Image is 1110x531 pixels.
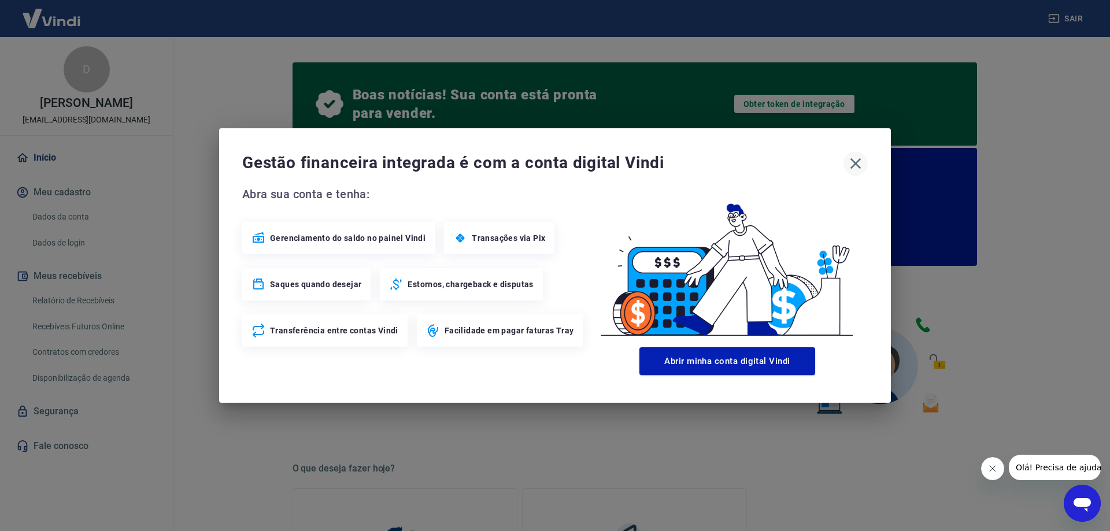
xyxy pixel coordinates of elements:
span: Estornos, chargeback e disputas [408,279,533,290]
button: Abrir minha conta digital Vindi [639,347,815,375]
span: Gestão financeira integrada é com a conta digital Vindi [242,151,843,174]
span: Gerenciamento do saldo no painel Vindi [270,232,425,244]
span: Olá! Precisa de ajuda? [7,8,97,17]
iframe: Mensagem da empresa [1009,455,1101,480]
span: Abra sua conta e tenha: [242,185,587,203]
span: Transações via Pix [472,232,545,244]
span: Facilidade em pagar faturas Tray [445,325,574,336]
iframe: Fechar mensagem [981,457,1004,480]
img: Good Billing [587,185,868,343]
span: Transferência entre contas Vindi [270,325,398,336]
span: Saques quando desejar [270,279,361,290]
iframe: Botão para abrir a janela de mensagens [1064,485,1101,522]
